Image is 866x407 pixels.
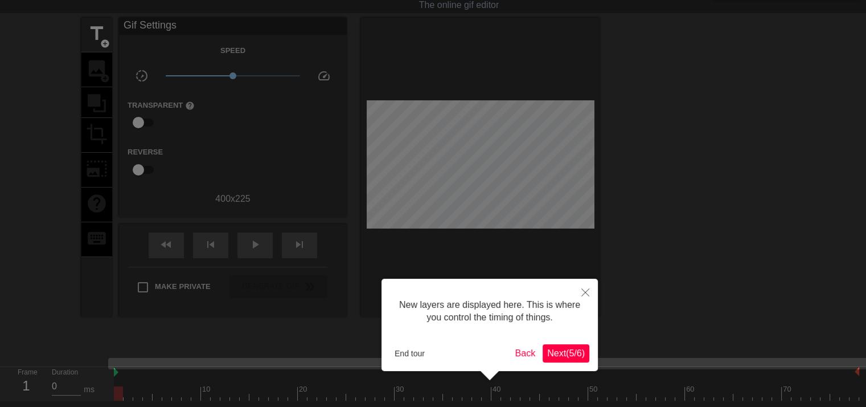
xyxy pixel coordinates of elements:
[543,344,589,363] button: Next
[547,348,585,358] span: Next ( 5 / 6 )
[390,345,429,362] button: End tour
[390,287,589,336] div: New layers are displayed here. This is where you control the timing of things.
[573,279,598,305] button: Close
[511,344,540,363] button: Back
